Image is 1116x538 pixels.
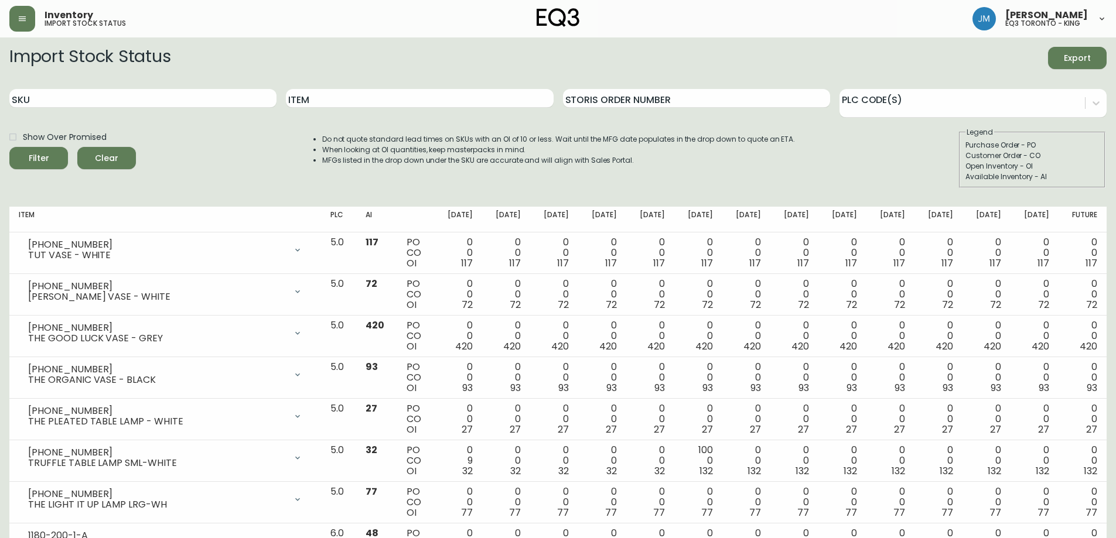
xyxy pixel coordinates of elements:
[798,298,809,311] span: 72
[780,362,809,393] div: 0 0
[732,445,761,477] div: 0 0
[356,207,397,232] th: AI
[876,320,905,352] div: 0 0
[743,340,761,353] span: 420
[540,279,569,310] div: 0 0
[780,320,809,352] div: 0 0
[846,298,857,311] span: 72
[28,458,286,468] div: TRUFFLE TABLE LAMP SML-WHITE
[1020,237,1049,269] div: 0 0
[1020,445,1049,477] div: 0 0
[366,485,377,498] span: 77
[732,237,761,269] div: 0 0
[798,423,809,436] span: 27
[893,506,905,519] span: 77
[699,464,713,478] span: 132
[1005,20,1080,27] h5: eq3 toronto - king
[443,486,473,518] div: 0 0
[876,362,905,393] div: 0 0
[924,486,953,518] div: 0 0
[1038,423,1049,436] span: 27
[1020,320,1049,352] div: 0 0
[684,403,713,435] div: 0 0
[847,381,857,395] span: 93
[28,416,286,427] div: THE PLEATED TABLE LAMP - WHITE
[578,207,626,232] th: [DATE]
[28,323,286,333] div: [PHONE_NUMBER]
[749,506,761,519] span: 77
[19,237,312,263] div: [PHONE_NUMBER]TUT VASE - WHITE
[972,237,1001,269] div: 0 0
[797,506,809,519] span: 77
[407,445,424,477] div: PO CO
[1068,445,1097,477] div: 0 0
[924,362,953,393] div: 0 0
[892,464,905,478] span: 132
[462,381,473,395] span: 93
[558,381,569,395] span: 93
[407,256,417,270] span: OI
[1086,506,1097,519] span: 77
[876,237,905,269] div: 0 0
[45,11,93,20] span: Inventory
[321,316,356,357] td: 5.0
[965,161,1099,172] div: Open Inventory - OI
[876,486,905,518] div: 0 0
[482,207,530,232] th: [DATE]
[972,445,1001,477] div: 0 0
[407,279,424,310] div: PO CO
[988,464,1001,478] span: 132
[942,298,953,311] span: 72
[989,256,1001,270] span: 117
[407,506,417,519] span: OI
[684,237,713,269] div: 0 0
[653,256,665,270] span: 117
[965,140,1099,150] div: Purchase Order - PO
[443,362,473,393] div: 0 0
[990,423,1001,436] span: 27
[702,423,713,436] span: 27
[503,340,521,353] span: 420
[828,445,857,477] div: 0 0
[895,381,905,395] span: 93
[828,486,857,518] div: 0 0
[940,464,953,478] span: 132
[972,7,996,30] img: b88646003a19a9f750de19192e969c24
[972,320,1001,352] div: 0 0
[984,340,1001,353] span: 420
[407,403,424,435] div: PO CO
[1048,47,1107,69] button: Export
[653,506,665,519] span: 77
[45,20,126,27] h5: import stock status
[321,274,356,316] td: 5.0
[991,381,1001,395] span: 93
[321,440,356,482] td: 5.0
[77,147,136,169] button: Clear
[702,381,713,395] span: 93
[1086,298,1097,311] span: 72
[1068,486,1097,518] div: 0 0
[28,239,286,250] div: [PHONE_NUMBER]
[19,320,312,346] div: [PHONE_NUMBER]THE GOOD LUCK VASE - GREY
[732,320,761,352] div: 0 0
[443,237,473,269] div: 0 0
[28,375,286,385] div: THE ORGANIC VASE - BLACK
[28,406,286,416] div: [PHONE_NUMBER]
[1068,237,1097,269] div: 0 0
[924,320,953,352] div: 0 0
[407,381,417,395] span: OI
[798,381,809,395] span: 93
[963,207,1011,232] th: [DATE]
[461,506,473,519] span: 77
[749,256,761,270] span: 117
[1032,340,1049,353] span: 420
[509,256,521,270] span: 117
[28,292,286,302] div: [PERSON_NAME] VASE - WHITE
[492,486,521,518] div: 0 0
[434,207,482,232] th: [DATE]
[588,237,617,269] div: 0 0
[866,207,914,232] th: [DATE]
[1020,403,1049,435] div: 0 0
[732,486,761,518] div: 0 0
[322,155,796,166] li: MFGs listed in the drop down under the SKU are accurate and will align with Sales Portal.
